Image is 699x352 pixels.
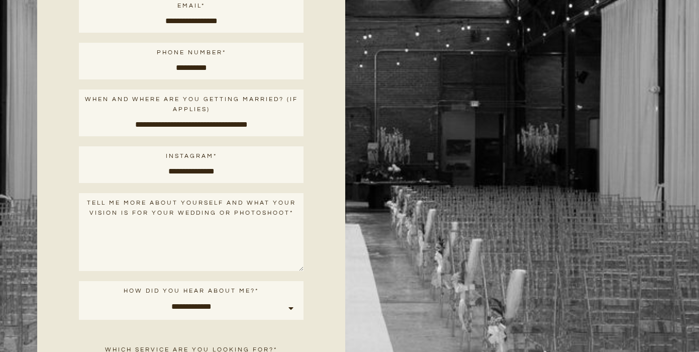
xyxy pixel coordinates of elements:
[79,43,304,60] label: Phone Number
[79,193,304,221] label: Tell me more about yourself and what your vision is for your wedding or photoshoot
[79,146,304,164] label: Instagram
[79,281,304,299] label: How did you hear about me?
[79,90,304,117] label: When and where are you getting married? (If Applies)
